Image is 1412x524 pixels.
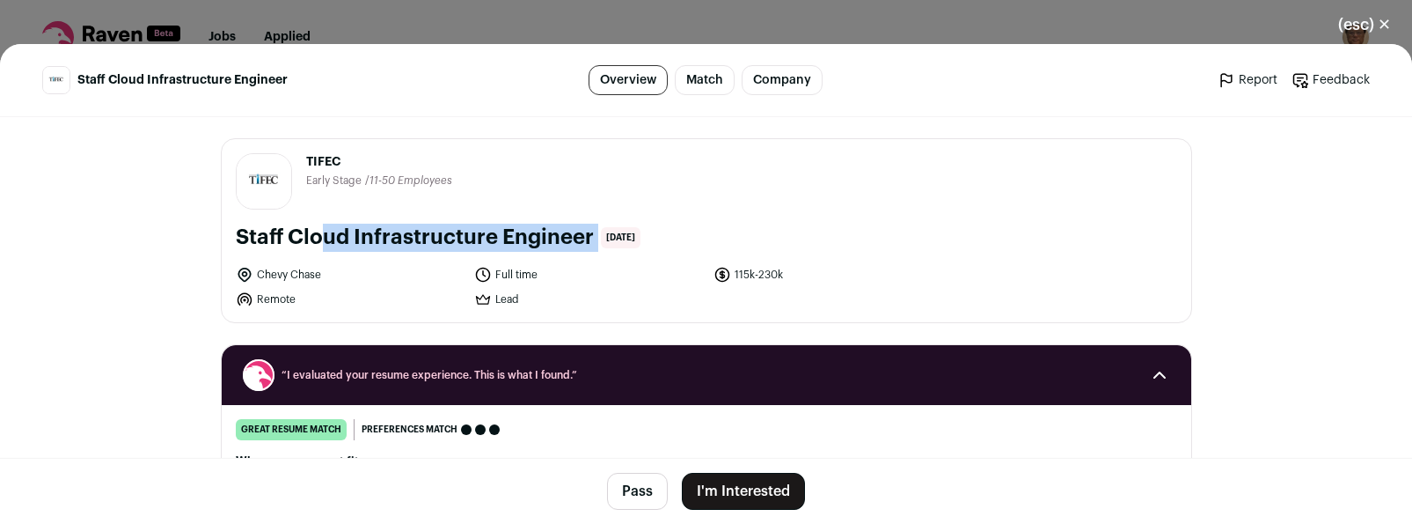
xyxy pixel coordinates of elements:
li: Lead [474,291,703,308]
button: I'm Interested [682,473,805,510]
li: Early Stage [306,174,365,188]
span: Preferences match [362,421,457,439]
li: / [365,174,452,188]
span: [DATE] [601,227,640,248]
span: TIFEC [306,153,452,171]
span: 11-50 Employees [369,175,452,186]
span: “I evaluated your resume experience. This is what I found.” [282,368,1131,382]
img: 1bed34e9a7ad1f5e209559f65fd51d1a42f3522dafe3eea08c5e904d6a2faa38.jpg [43,67,70,93]
li: Remote [236,291,465,308]
span: Staff Cloud Infrastructure Engineer [77,71,288,89]
a: Feedback [1291,71,1370,89]
div: great resume match [236,419,347,440]
button: Close modal [1317,5,1412,44]
h2: Why you are a great fit [236,454,1177,469]
button: Pass [607,473,668,510]
li: Full time [474,266,703,284]
li: Chevy Chase [236,266,465,284]
img: 1bed34e9a7ad1f5e209559f65fd51d1a42f3522dafe3eea08c5e904d6a2faa38.jpg [237,154,291,209]
h1: Staff Cloud Infrastructure Engineer [236,224,594,252]
a: Company [742,65,823,95]
li: 115k-230k [713,266,942,284]
a: Match [675,65,735,95]
a: Overview [589,65,668,95]
a: Report [1218,71,1277,89]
